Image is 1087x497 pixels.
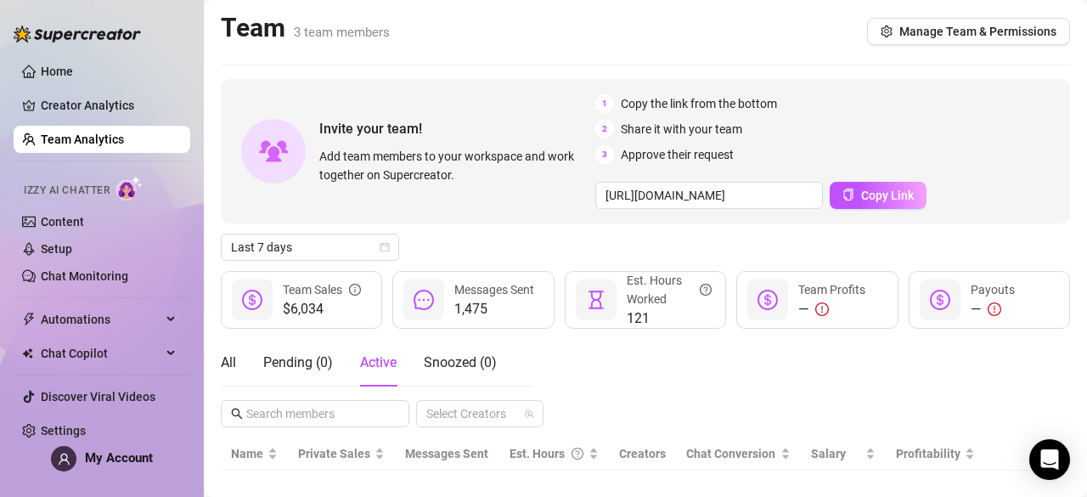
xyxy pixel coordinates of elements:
a: Team Analytics [41,133,124,146]
a: Setup [41,242,72,256]
div: Est. Hours [510,444,584,463]
span: Add team members to your workspace and work together on Supercreator. [319,147,589,184]
span: Salary [811,447,846,460]
span: setting [881,25,893,37]
div: All [221,353,236,373]
span: message [414,290,434,310]
span: calendar [380,242,390,252]
span: 1 [595,94,614,113]
span: Chat Conversion [686,447,775,460]
span: 2 [595,120,614,138]
div: Team Sales [283,280,361,299]
span: exclamation-circle [988,302,1001,316]
span: 121 [627,308,712,329]
a: Chat Monitoring [41,269,128,283]
span: thunderbolt [22,313,36,326]
span: Active [360,354,397,370]
span: Automations [41,306,161,333]
div: Pending ( 0 ) [263,353,333,373]
span: 1,475 [454,299,534,319]
img: Chat Copilot [22,347,33,359]
span: 3 team members [294,25,390,40]
button: Manage Team & Permissions [867,18,1070,45]
button: Copy Link [830,182,926,209]
a: Home [41,65,73,78]
span: dollar-circle [758,290,778,310]
span: Copy Link [861,189,914,202]
span: Payouts [971,283,1015,297]
span: exclamation-circle [815,302,829,316]
span: info-circle [349,280,361,299]
a: Content [41,215,84,229]
span: Approve their request [621,145,734,164]
span: Invite your team! [319,118,595,139]
span: Last 7 days [231,234,389,260]
img: AI Chatter [116,176,143,200]
th: Creators [609,438,677,471]
h2: Team [221,12,390,44]
span: Messages Sent [405,447,488,460]
span: Manage Team & Permissions [899,25,1056,38]
span: Chat Copilot [41,340,161,367]
a: Settings [41,424,86,438]
span: Snoozed ( 0 ) [424,354,497,370]
span: Profitability [896,447,960,460]
a: Creator Analytics [41,92,177,119]
div: — [798,299,865,319]
th: Name [221,438,288,471]
span: dollar-circle [930,290,950,310]
span: Izzy AI Chatter [24,183,110,199]
img: logo-BBDzfeDw.svg [14,25,141,42]
span: Private Sales [298,447,370,460]
span: Team Profits [798,283,865,297]
span: user [58,453,70,466]
div: Est. Hours Worked [627,271,712,308]
input: Search members [246,404,386,423]
span: question-circle [572,444,583,463]
span: $6,034 [283,299,361,319]
span: Share it with your team [621,120,742,138]
span: My Account [85,450,153,466]
span: Copy the link from the bottom [621,94,777,113]
span: question-circle [700,271,712,308]
span: dollar-circle [242,290,262,310]
span: search [231,408,243,420]
span: 3 [595,145,614,164]
div: — [971,299,1015,319]
span: Messages Sent [454,283,534,297]
span: copy [842,189,854,200]
a: Discover Viral Videos [41,390,155,404]
span: hourglass [586,290,606,310]
div: Open Intercom Messenger [1029,439,1070,480]
span: team [524,409,534,419]
span: Name [231,444,264,463]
